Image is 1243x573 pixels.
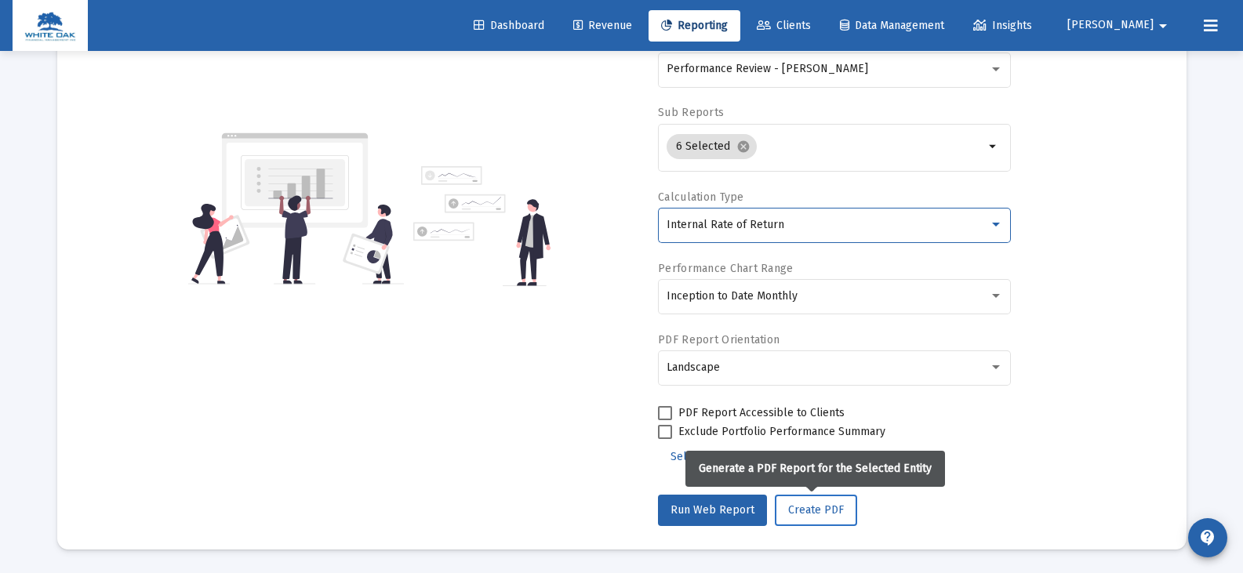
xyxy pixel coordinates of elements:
[667,62,868,75] span: Performance Review - [PERSON_NAME]
[658,495,767,526] button: Run Web Report
[671,503,754,517] span: Run Web Report
[667,131,984,162] mat-chip-list: Selection
[667,134,757,159] mat-chip: 6 Selected
[809,450,900,463] span: Additional Options
[413,166,551,286] img: reporting-alt
[658,333,780,346] label: PDF Report Orientation
[561,10,645,42] a: Revenue
[736,140,751,154] mat-icon: cancel
[788,503,844,517] span: Create PDF
[678,404,845,422] span: PDF Report Accessible to Clients
[840,19,944,32] span: Data Management
[658,262,793,275] label: Performance Chart Range
[757,19,811,32] span: Clients
[973,19,1032,32] span: Insights
[573,19,632,32] span: Revenue
[671,450,780,463] span: Select Custom Period
[667,289,798,303] span: Inception to Date Monthly
[1198,528,1217,547] mat-icon: contact_support
[649,10,740,42] a: Reporting
[1154,10,1172,42] mat-icon: arrow_drop_down
[744,10,823,42] a: Clients
[667,361,720,374] span: Landscape
[1049,9,1191,41] button: [PERSON_NAME]
[461,10,557,42] a: Dashboard
[827,10,957,42] a: Data Management
[775,495,857,526] button: Create PDF
[658,106,724,119] label: Sub Reports
[961,10,1045,42] a: Insights
[984,137,1003,156] mat-icon: arrow_drop_down
[667,218,784,231] span: Internal Rate of Return
[658,190,743,204] label: Calculation Type
[661,19,728,32] span: Reporting
[678,422,885,441] span: Exclude Portfolio Performance Summary
[188,131,404,286] img: reporting
[1067,19,1154,32] span: [PERSON_NAME]
[474,19,544,32] span: Dashboard
[24,10,76,42] img: Dashboard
